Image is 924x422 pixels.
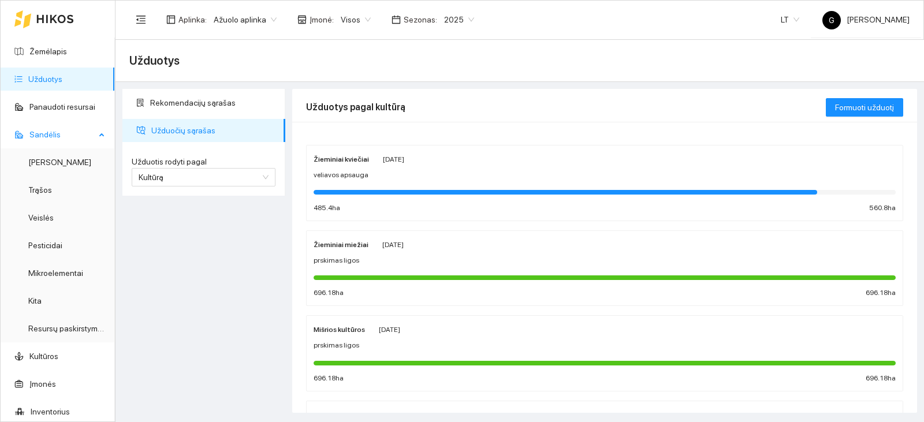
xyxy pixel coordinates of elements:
a: Įmonės [29,379,56,389]
span: LT [781,11,799,28]
span: [DATE] [382,241,404,249]
a: Veislės [28,213,54,222]
span: solution [136,99,144,107]
span: Visos [341,11,371,28]
a: Inventorius [31,407,70,416]
span: 560.8 ha [869,203,896,214]
span: Užduotys [129,51,180,70]
strong: Mišrios kultūros [314,326,365,334]
a: Trąšos [28,185,52,195]
span: 696.18 ha [314,373,344,384]
span: veliavos apsauga [314,170,368,181]
span: 485.4 ha [314,203,340,214]
span: [DATE] [379,326,400,334]
div: Užduotys pagal kultūrą [306,91,826,124]
a: Kita [28,296,42,305]
a: Mikroelementai [28,268,83,278]
span: G [829,11,834,29]
span: prskimas ligos [314,340,359,351]
span: 2025 [444,11,474,28]
a: Mišrios kultūros[DATE]prskimas ligos696.18ha696.18ha [306,315,903,391]
span: 696.18 ha [866,287,896,298]
a: Užduotys [28,74,62,84]
span: shop [297,15,307,24]
span: Užduočių sąrašas [151,119,276,142]
a: Žemėlapis [29,47,67,56]
span: menu-fold [136,14,146,25]
span: Sandėlis [29,123,95,146]
span: prskimas ligos [314,255,359,266]
strong: Grikiai [314,411,334,419]
button: Formuoti užduotį [826,98,903,117]
a: Panaudoti resursai [29,102,95,111]
span: Aplinka : [178,13,207,26]
a: Kultūros [29,352,58,361]
a: Žieminiai kviečiai[DATE]veliavos apsauga485.4ha560.8ha [306,145,903,221]
span: Ažuolo aplinka [214,11,277,28]
a: Resursų paskirstymas [28,324,106,333]
a: [PERSON_NAME] [28,158,91,167]
button: menu-fold [129,8,152,31]
span: 696.18 ha [866,373,896,384]
span: Formuoti užduotį [835,101,894,114]
span: calendar [392,15,401,24]
span: Sezonas : [404,13,437,26]
span: 696.18 ha [314,287,344,298]
label: Užduotis rodyti pagal [132,156,275,168]
strong: Žieminiai miežiai [314,241,368,249]
strong: Žieminiai kviečiai [314,155,369,163]
span: [DATE] [383,155,404,163]
span: [PERSON_NAME] [822,15,910,24]
span: Rekomendacijų sąrašas [150,91,276,114]
span: Kultūrą [139,173,163,182]
span: Įmonė : [310,13,334,26]
span: layout [166,15,176,24]
a: Žieminiai miežiai[DATE]prskimas ligos696.18ha696.18ha [306,230,903,307]
span: [DATE] [348,411,369,419]
a: Pesticidai [28,241,62,250]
